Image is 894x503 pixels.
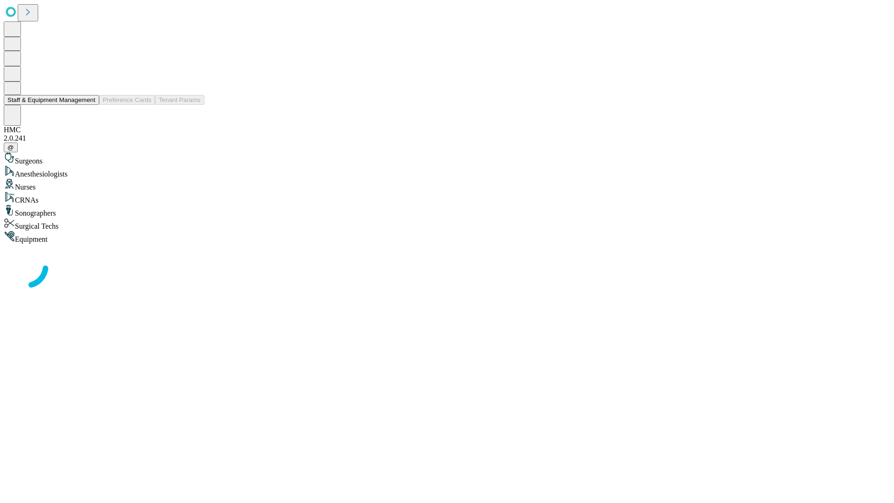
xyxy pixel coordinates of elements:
[4,218,890,231] div: Surgical Techs
[4,126,890,134] div: HMC
[4,134,890,143] div: 2.0.241
[4,204,890,218] div: Sonographers
[4,178,890,191] div: Nurses
[4,95,99,105] button: Staff & Equipment Management
[4,165,890,178] div: Anesthesiologists
[155,95,204,105] button: Tenant Params
[4,191,890,204] div: CRNAs
[4,143,18,152] button: @
[7,144,14,151] span: @
[99,95,155,105] button: Preference Cards
[4,152,890,165] div: Surgeons
[4,231,890,244] div: Equipment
